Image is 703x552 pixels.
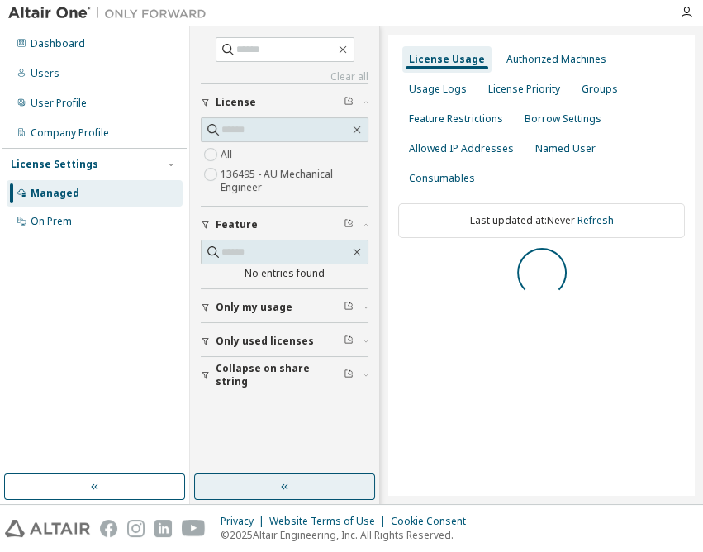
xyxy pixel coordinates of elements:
[409,172,475,185] div: Consumables
[201,323,368,359] button: Only used licenses
[201,289,368,326] button: Only my usage
[344,335,354,348] span: Clear filter
[201,70,368,83] a: Clear all
[11,158,98,171] div: License Settings
[216,301,292,314] span: Only my usage
[100,520,117,537] img: facebook.svg
[409,53,485,66] div: License Usage
[577,213,614,227] a: Refresh
[409,142,514,155] div: Allowed IP Addresses
[201,357,368,393] button: Collapse on share string
[201,84,368,121] button: License
[221,515,269,528] div: Privacy
[506,53,606,66] div: Authorized Machines
[391,515,476,528] div: Cookie Consent
[344,301,354,314] span: Clear filter
[31,37,85,50] div: Dashboard
[201,207,368,243] button: Feature
[344,96,354,109] span: Clear filter
[344,218,354,231] span: Clear filter
[409,112,503,126] div: Feature Restrictions
[31,67,59,80] div: Users
[488,83,560,96] div: License Priority
[31,215,72,228] div: On Prem
[31,97,87,110] div: User Profile
[31,187,79,200] div: Managed
[525,112,601,126] div: Borrow Settings
[127,520,145,537] img: instagram.svg
[221,528,476,542] p: © 2025 Altair Engineering, Inc. All Rights Reserved.
[221,164,368,197] label: 136495 - AU Mechanical Engineer
[409,83,467,96] div: Usage Logs
[398,203,685,238] div: Last updated at: Never
[216,335,314,348] span: Only used licenses
[216,362,344,388] span: Collapse on share string
[201,267,368,280] div: No entries found
[269,515,391,528] div: Website Terms of Use
[31,126,109,140] div: Company Profile
[582,83,618,96] div: Groups
[8,5,215,21] img: Altair One
[344,369,354,382] span: Clear filter
[535,142,596,155] div: Named User
[216,218,258,231] span: Feature
[182,520,206,537] img: youtube.svg
[154,520,172,537] img: linkedin.svg
[221,145,235,164] label: All
[5,520,90,537] img: altair_logo.svg
[216,96,256,109] span: License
